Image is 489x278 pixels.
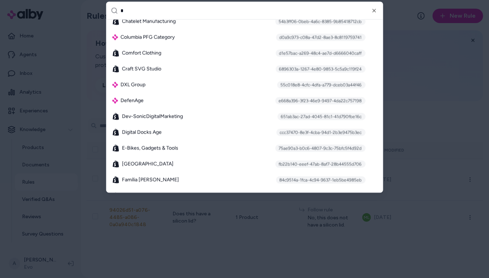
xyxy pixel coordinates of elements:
div: 75ae90a3-b0c6-4807-9c3c-75bfc5f4d92d [275,145,366,152]
div: d1e57bac-a269-48c4-ae7d-d6666040caff [276,50,366,57]
span: Chatelet Manufacturing [122,18,176,25]
span: Família [PERSON_NAME] [122,176,179,184]
span: Craft SVG Studio [122,66,162,73]
span: Feel good feel comfortable [122,192,183,199]
span: DefenAge [121,97,144,104]
img: alby Logo [112,35,118,40]
span: Dev-SonicDigitalMarketing [122,113,183,120]
div: d0a9c973-c08a-47d2-8ae3-8c8119759741 [276,34,366,41]
div: fb22b140-eeef-47ab-8af7-28b44555d706 [275,161,366,168]
span: Columbia PFG Category [121,34,175,41]
span: DXL Group [121,81,146,89]
div: 651ab3ac-27ad-4045-81c1-41d790fbe16c [278,113,366,120]
span: Comfort Clothing [122,50,162,57]
div: e668a396-3f23-46e9-9497-4da22c757198 [275,97,366,104]
span: Digital Docks Age [122,129,162,136]
img: alby Logo [112,82,118,88]
div: 6896303a-1267-4e80-9853-5c5a9c119f24 [276,66,366,73]
span: E-Bikes, Gadgets & Tools [122,145,179,152]
span: [GEOGRAPHIC_DATA] [122,161,174,168]
div: ccc37470-8e3f-4cba-94d1-2b3e9475b3ec [276,129,366,136]
div: 84c9514a-1fca-4c94-9637-1eb5be4985eb [276,176,366,184]
img: alby Logo [112,98,118,104]
div: 54b3ff06-0beb-4a6c-8385-9b85418712cb [275,18,366,25]
div: cddf5a6f-2d2c-4721-80af-dea44407748c [277,192,366,199]
div: 55c018e8-4cfc-4dfa-a779-dceb03a44f46 [277,81,366,89]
